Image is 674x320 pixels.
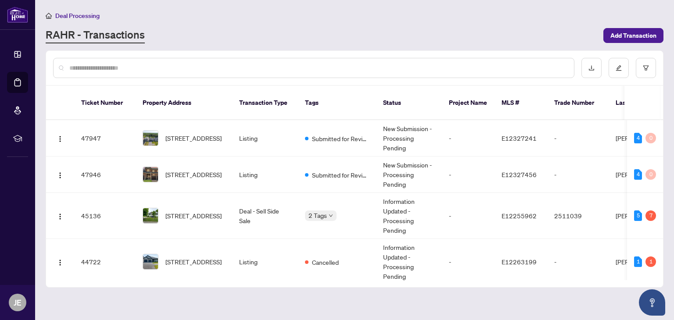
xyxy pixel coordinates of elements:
[603,28,663,43] button: Add Transaction
[442,156,495,193] td: -
[645,210,656,221] div: 7
[57,172,64,179] img: Logo
[53,209,67,223] button: Logo
[634,210,642,221] div: 5
[645,256,656,267] div: 1
[312,257,339,267] span: Cancelled
[442,86,495,120] th: Project Name
[136,86,232,120] th: Property Address
[232,156,298,193] td: Listing
[639,289,665,316] button: Open asap
[329,213,333,218] span: down
[636,58,656,78] button: filter
[74,86,136,120] th: Ticket Number
[502,212,537,220] span: E12255962
[547,86,609,120] th: Trade Number
[588,65,595,71] span: download
[7,7,28,23] img: logo
[547,193,609,239] td: 2511039
[143,167,158,182] img: thumbnail-img
[312,134,369,143] span: Submitted for Review
[442,239,495,285] td: -
[645,169,656,180] div: 0
[547,239,609,285] td: -
[232,239,298,285] td: Listing
[547,120,609,156] td: -
[143,131,158,146] img: thumbnail-img
[609,58,629,78] button: edit
[143,254,158,269] img: thumbnail-img
[547,156,609,193] td: -
[165,211,222,220] span: [STREET_ADDRESS]
[442,120,495,156] td: -
[643,65,649,71] span: filter
[74,120,136,156] td: 47947
[376,193,442,239] td: Information Updated - Processing Pending
[610,28,656,43] span: Add Transaction
[232,120,298,156] td: Listing
[634,169,642,180] div: 4
[502,171,537,178] span: E12327456
[74,239,136,285] td: 44722
[312,170,369,180] span: Submitted for Review
[502,134,537,142] span: E12327241
[53,167,67,181] button: Logo
[55,12,100,20] span: Deal Processing
[376,156,442,193] td: New Submission - Processing Pending
[495,86,547,120] th: MLS #
[308,210,327,220] span: 2 Tags
[634,133,642,143] div: 4
[57,135,64,142] img: Logo
[376,120,442,156] td: New Submission - Processing Pending
[442,193,495,239] td: -
[46,28,145,43] a: RAHR - Transactions
[143,208,158,223] img: thumbnail-img
[634,256,642,267] div: 1
[57,213,64,220] img: Logo
[57,259,64,266] img: Logo
[376,86,442,120] th: Status
[502,258,537,266] span: E12263199
[645,133,656,143] div: 0
[74,193,136,239] td: 45136
[232,193,298,239] td: Deal - Sell Side Sale
[14,296,22,309] span: JE
[165,257,222,267] span: [STREET_ADDRESS]
[581,58,602,78] button: download
[298,86,376,120] th: Tags
[53,131,67,145] button: Logo
[165,170,222,179] span: [STREET_ADDRESS]
[165,133,222,143] span: [STREET_ADDRESS]
[74,156,136,193] td: 47946
[616,65,622,71] span: edit
[53,255,67,269] button: Logo
[232,86,298,120] th: Transaction Type
[46,13,52,19] span: home
[376,239,442,285] td: Information Updated - Processing Pending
